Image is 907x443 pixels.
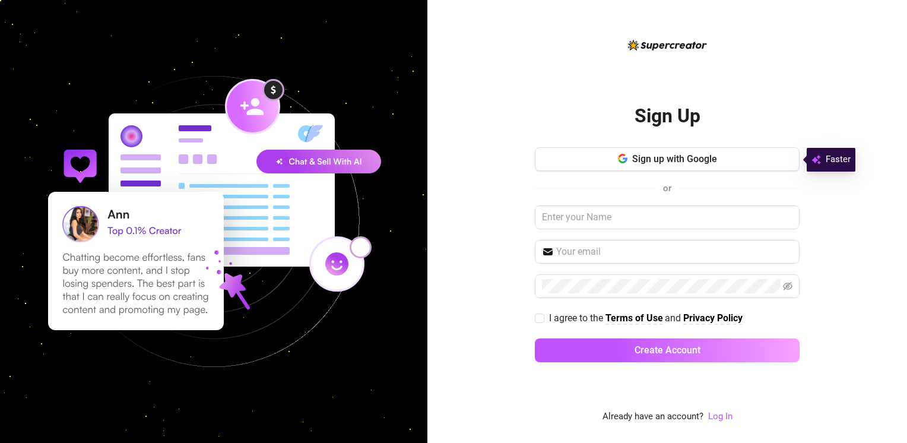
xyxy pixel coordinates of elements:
span: Sign up with Google [632,153,717,164]
a: Log In [708,410,732,424]
button: Sign up with Google [535,147,800,171]
span: I agree to the [549,312,605,324]
img: logo-BBDzfeDw.svg [628,40,707,50]
span: and [665,312,683,324]
input: Your email [556,245,792,259]
strong: Privacy Policy [683,312,743,324]
a: Log In [708,411,732,422]
span: or [663,183,671,194]
img: svg%3e [811,153,821,167]
span: Already have an account? [602,410,703,424]
input: Enter your Name [535,205,800,229]
a: Terms of Use [605,312,663,325]
span: Faster [826,153,851,167]
img: signup-background-D0MIrEPF.svg [8,16,419,427]
button: Create Account [535,338,800,362]
strong: Terms of Use [605,312,663,324]
a: Privacy Policy [683,312,743,325]
span: eye-invisible [783,281,792,291]
span: Create Account [635,344,700,356]
h2: Sign Up [635,104,700,128]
